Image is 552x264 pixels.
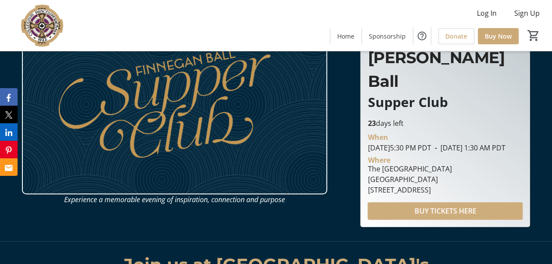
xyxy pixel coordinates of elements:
[414,206,476,216] span: BUY TICKETS HERE
[368,93,447,111] span: Supper Club
[431,143,440,153] span: -
[369,32,406,41] span: Sponsorship
[368,185,523,195] div: [STREET_ADDRESS]
[330,28,361,44] a: Home
[478,28,519,44] a: Buy Now
[445,32,467,41] span: Donate
[368,157,390,164] div: Where
[485,32,512,41] span: Buy Now
[526,28,541,43] button: Cart
[477,8,497,18] span: Log In
[368,118,523,128] p: days left
[362,28,413,44] a: Sponsorship
[22,23,327,194] img: Campaign CTA Media Photo
[368,143,431,153] span: [DATE] 5:30 PM PDT
[368,202,523,220] button: BUY TICKETS HERE
[368,118,375,128] span: 23
[470,6,504,20] button: Log In
[431,143,505,153] span: [DATE] 1:30 AM PDT
[5,4,83,47] img: VC Parent Association's Logo
[507,6,547,20] button: Sign Up
[514,8,540,18] span: Sign Up
[438,28,474,44] a: Donate
[337,32,354,41] span: Home
[368,132,388,143] div: When
[64,195,285,204] em: Experience a memorable evening of inspiration, connection and purpose
[368,164,523,185] div: The [GEOGRAPHIC_DATA] [GEOGRAPHIC_DATA]
[413,27,431,45] button: Help
[368,22,523,93] p: 2025 [PERSON_NAME] Ball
